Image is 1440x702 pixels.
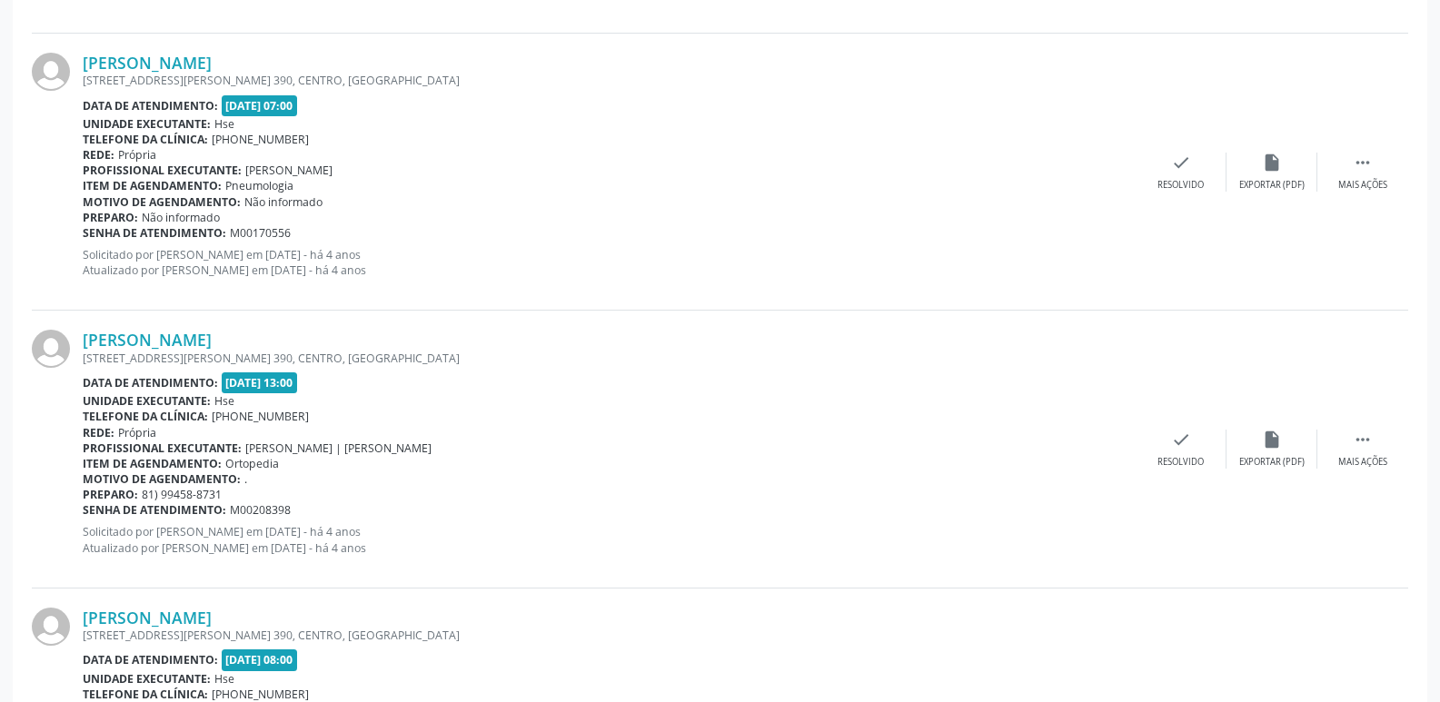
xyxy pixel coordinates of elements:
[83,456,222,471] b: Item de agendamento:
[118,425,156,440] span: Própria
[1157,456,1204,469] div: Resolvido
[83,163,242,178] b: Profissional executante:
[1338,179,1387,192] div: Mais ações
[83,471,241,487] b: Motivo de agendamento:
[32,330,70,368] img: img
[83,425,114,440] b: Rede:
[83,687,208,702] b: Telefone da clínica:
[83,330,212,350] a: [PERSON_NAME]
[83,628,1136,643] div: [STREET_ADDRESS][PERSON_NAME] 390, CENTRO, [GEOGRAPHIC_DATA]
[1171,153,1191,173] i: check
[83,247,1136,278] p: Solicitado por [PERSON_NAME] em [DATE] - há 4 anos Atualizado por [PERSON_NAME] em [DATE] - há 4 ...
[83,671,211,687] b: Unidade executante:
[222,649,298,670] span: [DATE] 08:00
[83,116,211,132] b: Unidade executante:
[212,409,309,424] span: [PHONE_NUMBER]
[222,372,298,393] span: [DATE] 13:00
[83,409,208,424] b: Telefone da clínica:
[214,671,234,687] span: Hse
[245,163,333,178] span: [PERSON_NAME]
[83,375,218,391] b: Data de atendimento:
[1338,456,1387,469] div: Mais ações
[83,194,241,210] b: Motivo de agendamento:
[83,73,1136,88] div: [STREET_ADDRESS][PERSON_NAME] 390, CENTRO, [GEOGRAPHIC_DATA]
[244,471,247,487] span: .
[142,210,220,225] span: Não informado
[212,687,309,702] span: [PHONE_NUMBER]
[225,456,279,471] span: Ortopedia
[83,502,226,518] b: Senha de atendimento:
[230,225,291,241] span: M00170556
[1353,153,1373,173] i: 
[222,95,298,116] span: [DATE] 07:00
[83,487,138,502] b: Preparo:
[83,440,242,456] b: Profissional executante:
[83,98,218,114] b: Data de atendimento:
[32,608,70,646] img: img
[244,194,323,210] span: Não informado
[212,132,309,147] span: [PHONE_NUMBER]
[83,608,212,628] a: [PERSON_NAME]
[118,147,156,163] span: Própria
[32,53,70,91] img: img
[83,652,218,667] b: Data de atendimento:
[142,487,222,502] span: 81) 99458-8731
[225,178,293,193] span: Pneumologia
[1353,430,1373,450] i: 
[83,393,211,409] b: Unidade executante:
[214,116,234,132] span: Hse
[1262,153,1282,173] i: insert_drive_file
[214,393,234,409] span: Hse
[230,502,291,518] span: M00208398
[245,440,432,456] span: [PERSON_NAME] | [PERSON_NAME]
[1171,430,1191,450] i: check
[83,524,1136,555] p: Solicitado por [PERSON_NAME] em [DATE] - há 4 anos Atualizado por [PERSON_NAME] em [DATE] - há 4 ...
[83,53,212,73] a: [PERSON_NAME]
[83,132,208,147] b: Telefone da clínica:
[1239,456,1305,469] div: Exportar (PDF)
[83,210,138,225] b: Preparo:
[83,225,226,241] b: Senha de atendimento:
[1239,179,1305,192] div: Exportar (PDF)
[1157,179,1204,192] div: Resolvido
[83,147,114,163] b: Rede:
[83,351,1136,366] div: [STREET_ADDRESS][PERSON_NAME] 390, CENTRO, [GEOGRAPHIC_DATA]
[1262,430,1282,450] i: insert_drive_file
[83,178,222,193] b: Item de agendamento:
